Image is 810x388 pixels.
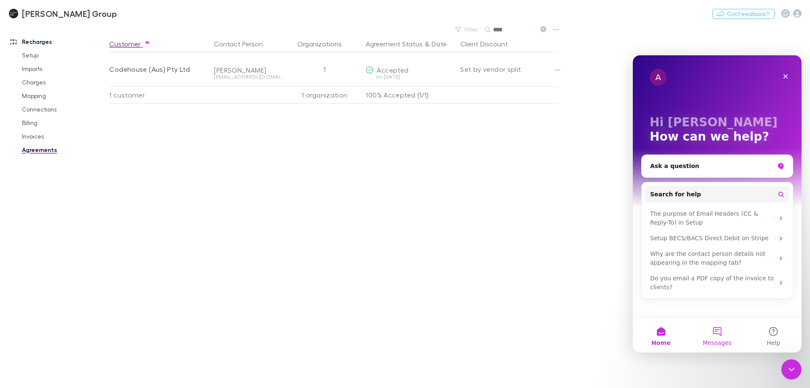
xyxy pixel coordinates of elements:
[432,35,447,52] button: Date
[109,35,151,52] button: Customer
[366,35,423,52] button: Agreement Status
[13,49,114,62] a: Setup
[366,35,454,52] div: &
[366,87,454,103] p: 100% Accepted (1/1)
[22,8,117,19] h3: [PERSON_NAME] Group
[13,89,114,103] a: Mapping
[633,55,802,353] iframe: Intercom live chat
[781,359,802,380] iframe: Intercom live chat
[8,8,19,19] img: Walker Hill Group's Logo
[13,143,114,157] a: Agreements
[460,52,558,86] div: Set by vendor split
[13,130,114,143] a: Invoices
[297,35,352,52] button: Organizations
[13,62,114,76] a: Imports
[286,87,362,103] div: 1 organization
[377,66,408,74] span: Accepted
[460,35,518,52] button: Client Discount
[286,52,362,86] div: 1
[214,35,273,52] button: Contact Person
[13,116,114,130] a: Billing
[13,103,114,116] a: Connections
[451,24,483,35] button: Filter
[13,76,114,89] a: Charges
[214,66,283,74] div: [PERSON_NAME]
[109,87,211,103] div: 1 customer
[712,9,775,19] button: Got Feedback?
[109,52,207,86] div: Codehouse (Aus) Pty Ltd
[214,74,283,79] div: [EMAIL_ADDRESS][DOMAIN_NAME]
[3,3,122,24] a: [PERSON_NAME] Group
[2,35,114,49] a: Recharges
[366,74,454,79] div: on [DATE]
